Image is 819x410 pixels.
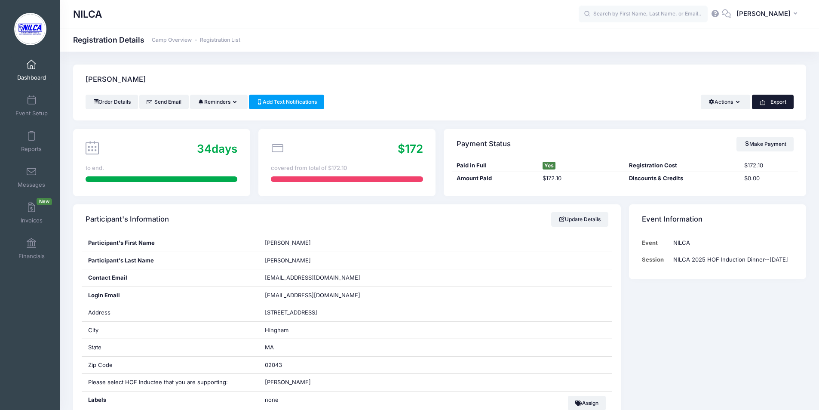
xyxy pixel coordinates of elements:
div: Participant's First Name [82,234,259,252]
span: Event Setup [15,110,48,117]
a: Add Text Notifications [249,95,325,109]
div: Amount Paid [452,174,539,183]
a: Send Email [139,95,189,109]
div: days [197,140,237,157]
div: Contact Email [82,269,259,287]
span: [PERSON_NAME] [265,239,311,246]
div: Discounts & Credits [625,174,740,183]
span: Messages [18,181,45,188]
div: Paid in Full [452,161,539,170]
div: $172.10 [539,174,625,183]
span: [EMAIL_ADDRESS][DOMAIN_NAME] [265,274,360,281]
a: Reports [11,126,52,157]
span: $172 [398,142,423,155]
button: Reminders [190,95,247,109]
div: Registration Cost [625,161,740,170]
div: Please select HOF Inductee that you are supporting: [82,374,259,391]
button: Actions [701,95,750,109]
img: NILCA [14,13,46,45]
div: $0.00 [740,174,798,183]
button: [PERSON_NAME] [731,4,806,24]
a: Registration List [200,37,240,43]
h1: NILCA [73,4,102,24]
span: New [37,198,52,205]
h4: Event Information [642,207,702,232]
div: covered from total of $172.10 [271,164,423,173]
a: Financials [11,234,52,264]
span: Dashboard [17,74,46,81]
a: Messages [11,162,52,192]
a: Dashboard [11,55,52,85]
h4: Participant's Information [86,207,169,232]
span: [PERSON_NAME] [736,9,791,18]
a: Make Payment [736,137,794,151]
span: 02043 [265,361,282,368]
td: NILCA 2025 HOF Induction Dinner--[DATE] [669,251,794,268]
a: Order Details [86,95,138,109]
div: to end. [86,164,237,173]
span: Financials [18,253,45,260]
a: Update Details [551,212,608,227]
span: Invoices [21,217,43,224]
td: Session [642,251,669,268]
span: Yes [543,162,555,170]
div: State [82,339,259,356]
span: [STREET_ADDRESS] [265,309,317,316]
div: Login Email [82,287,259,304]
span: [PERSON_NAME] [265,257,311,264]
h4: [PERSON_NAME] [86,68,146,92]
div: Participant's Last Name [82,252,259,269]
td: Event [642,234,669,251]
h1: Registration Details [73,35,240,44]
a: InvoicesNew [11,198,52,228]
span: MA [265,344,274,351]
span: Hingham [265,327,288,333]
button: Export [752,95,794,109]
span: [PERSON_NAME] [265,379,311,385]
td: NILCA [669,234,794,251]
div: Address [82,304,259,321]
span: none [265,396,372,404]
span: [EMAIL_ADDRESS][DOMAIN_NAME] [265,291,372,300]
div: Zip Code [82,357,259,374]
div: City [82,322,259,339]
h4: Payment Status [457,132,511,156]
a: Event Setup [11,91,52,121]
span: Reports [21,145,42,153]
span: 34 [197,142,212,155]
input: Search by First Name, Last Name, or Email... [579,6,708,23]
div: $172.10 [740,161,798,170]
a: Camp Overview [152,37,192,43]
